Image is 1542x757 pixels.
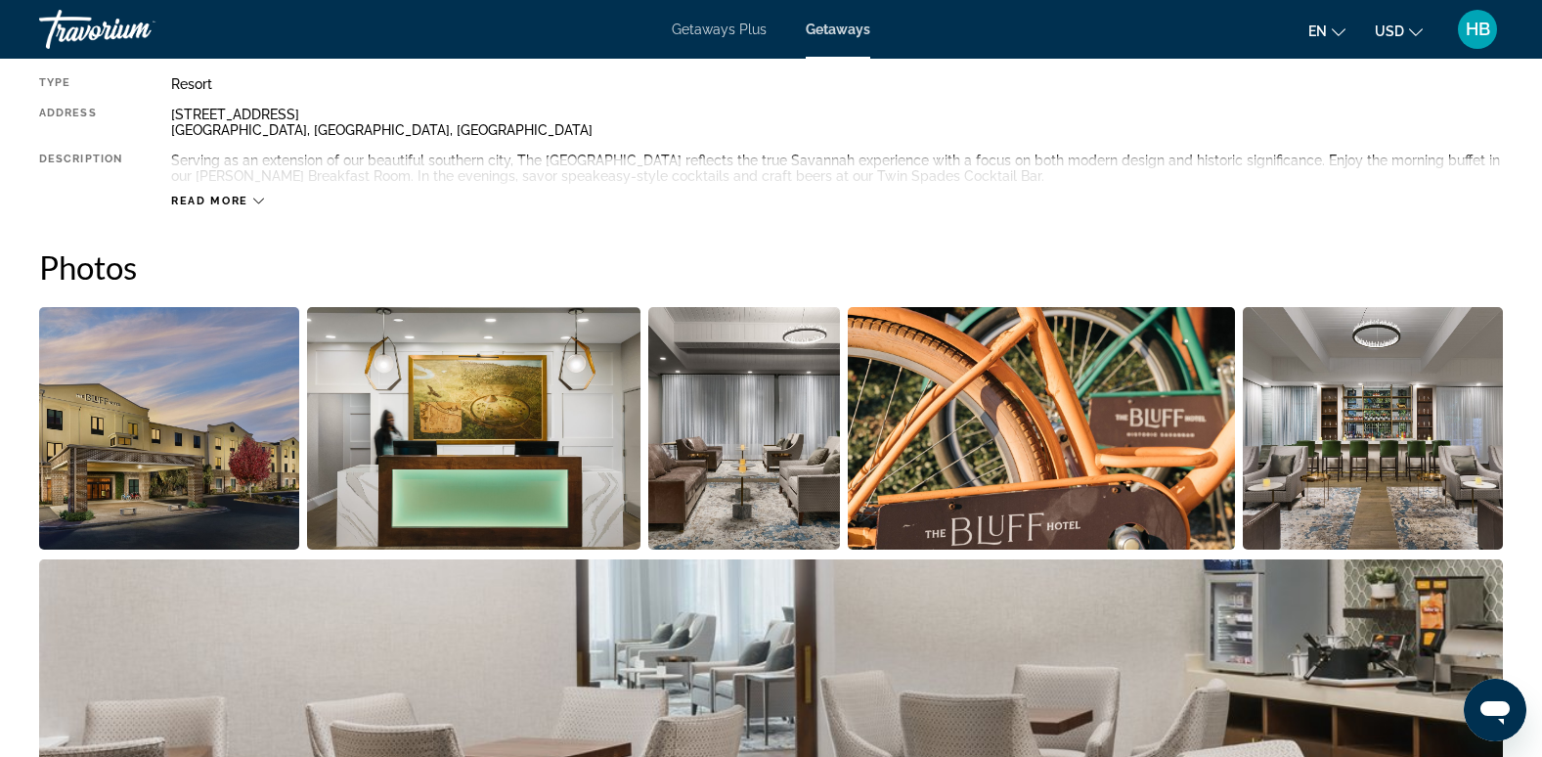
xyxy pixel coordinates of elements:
a: Travorium [39,4,235,55]
button: Read more [171,194,264,208]
span: HB [1466,20,1490,39]
h2: Photos [39,247,1503,287]
div: Serving as an extension of our beautiful southern city, The [GEOGRAPHIC_DATA] reflects the true S... [171,153,1503,184]
div: Type [39,76,122,92]
button: Change currency [1375,17,1423,45]
span: Read more [171,195,248,207]
div: Resort [171,76,1503,92]
button: Change language [1308,17,1345,45]
button: Open full-screen image slider [648,306,840,551]
button: Open full-screen image slider [307,306,640,551]
a: Getaways [806,22,870,37]
iframe: Button to launch messaging window [1464,679,1526,741]
button: Open full-screen image slider [39,306,299,551]
button: Open full-screen image slider [1243,306,1503,551]
span: en [1308,23,1327,39]
a: Getaways Plus [672,22,767,37]
div: Address [39,107,122,138]
button: Open full-screen image slider [848,306,1235,551]
span: USD [1375,23,1404,39]
button: User Menu [1452,9,1503,50]
div: [STREET_ADDRESS] [GEOGRAPHIC_DATA], [GEOGRAPHIC_DATA], [GEOGRAPHIC_DATA] [171,107,1503,138]
div: Description [39,153,122,184]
